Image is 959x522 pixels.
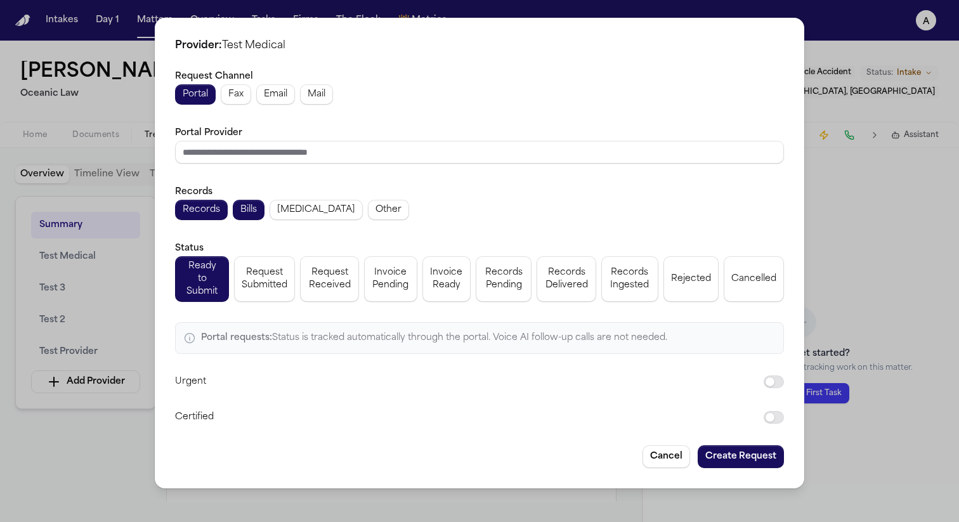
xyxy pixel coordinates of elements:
label: Records [175,187,212,197]
button: Ready to Submit [175,256,229,302]
button: Fax [221,84,251,105]
button: Request Submitted [234,256,295,302]
button: Mail [300,84,333,105]
button: Rejected [663,256,719,302]
button: Records Ingested [601,256,658,302]
button: Records Delivered [537,256,596,302]
button: Bills [233,200,264,220]
button: Cancel [643,445,690,468]
label: Request Channel [175,72,253,81]
p: Status is tracked automatically through the portal. Voice AI follow-up calls are not needed. [201,330,667,346]
button: Invoice Pending [364,256,417,302]
button: [MEDICAL_DATA] [270,200,363,220]
label: Certified [175,410,743,425]
button: Records Pending [476,256,532,302]
label: Urgent [175,374,743,389]
label: Portal Provider [175,128,242,138]
button: Portal [175,84,216,105]
button: Request Received [300,256,358,302]
label: Status [175,244,204,253]
button: Other [368,200,409,220]
span: Portal requests: [201,333,272,343]
button: Email [256,84,295,105]
button: Invoice Ready [422,256,471,302]
button: Records [175,200,228,220]
button: Create Request [698,445,784,468]
span: Test Medical [222,41,285,51]
h2: Provider: [175,38,784,53]
button: Cancelled [724,256,784,302]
